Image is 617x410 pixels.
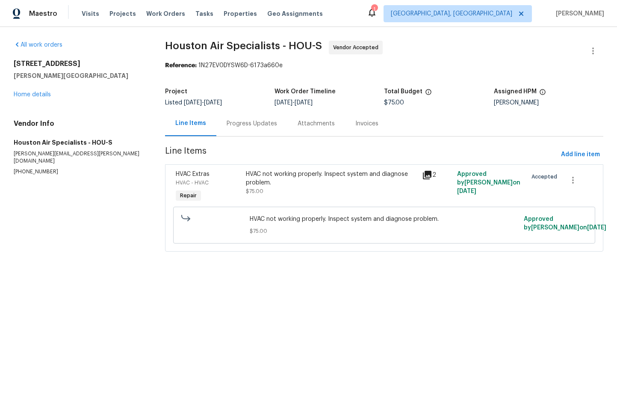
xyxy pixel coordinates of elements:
a: All work orders [14,42,62,48]
span: Geo Assignments [267,9,323,18]
span: $75.00 [246,189,263,194]
h5: Total Budget [384,89,422,95]
span: Projects [109,9,136,18]
span: [DATE] [275,100,292,106]
div: Line Items [175,119,206,128]
span: Listed [165,100,222,106]
span: HVAC - HVAC [176,180,209,185]
div: 1 [371,5,377,14]
span: The total cost of line items that have been proposed by Opendoor. This sum includes line items th... [425,89,432,100]
span: Add line item [561,149,600,160]
div: Invoices [355,119,378,128]
h5: Houston Air Specialists - HOU-S [14,138,145,147]
span: - [184,100,222,106]
span: Repair [177,191,200,200]
span: [DATE] [295,100,313,106]
h5: Assigned HPM [494,89,537,95]
span: The hpm assigned to this work order. [539,89,546,100]
h4: Vendor Info [14,119,145,128]
span: Properties [224,9,257,18]
h5: Project [165,89,187,95]
span: [DATE] [587,225,606,231]
div: 1N27EV0DYSW6D-6173a660e [165,61,603,70]
span: Approved by [PERSON_NAME] on [457,171,520,194]
span: Visits [82,9,99,18]
span: [DATE] [184,100,202,106]
span: $75.00 [250,227,519,235]
div: Attachments [298,119,335,128]
span: [GEOGRAPHIC_DATA], [GEOGRAPHIC_DATA] [391,9,512,18]
span: Approved by [PERSON_NAME] on [524,216,606,231]
div: Progress Updates [227,119,277,128]
span: Work Orders [146,9,185,18]
div: 2 [422,170,452,180]
h5: [PERSON_NAME][GEOGRAPHIC_DATA] [14,71,145,80]
span: [DATE] [204,100,222,106]
span: Accepted [531,172,561,181]
span: Tasks [195,11,213,17]
span: Maestro [29,9,57,18]
p: [PERSON_NAME][EMAIL_ADDRESS][PERSON_NAME][DOMAIN_NAME] [14,150,145,165]
span: HVAC Extras [176,171,210,177]
h5: Work Order Timeline [275,89,336,95]
span: [PERSON_NAME] [552,9,604,18]
a: Home details [14,92,51,98]
span: [DATE] [457,188,476,194]
h2: [STREET_ADDRESS] [14,59,145,68]
div: [PERSON_NAME] [494,100,603,106]
span: - [275,100,313,106]
button: Add line item [558,147,603,163]
span: Vendor Accepted [333,43,382,52]
b: Reference: [165,62,197,68]
span: Line Items [165,147,558,163]
p: [PHONE_NUMBER] [14,168,145,175]
span: HVAC not working properly. Inspect system and diagnose problem. [250,215,519,223]
div: HVAC not working properly. Inspect system and diagnose problem. [246,170,416,187]
span: $75.00 [384,100,404,106]
span: Houston Air Specialists - HOU-S [165,41,322,51]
